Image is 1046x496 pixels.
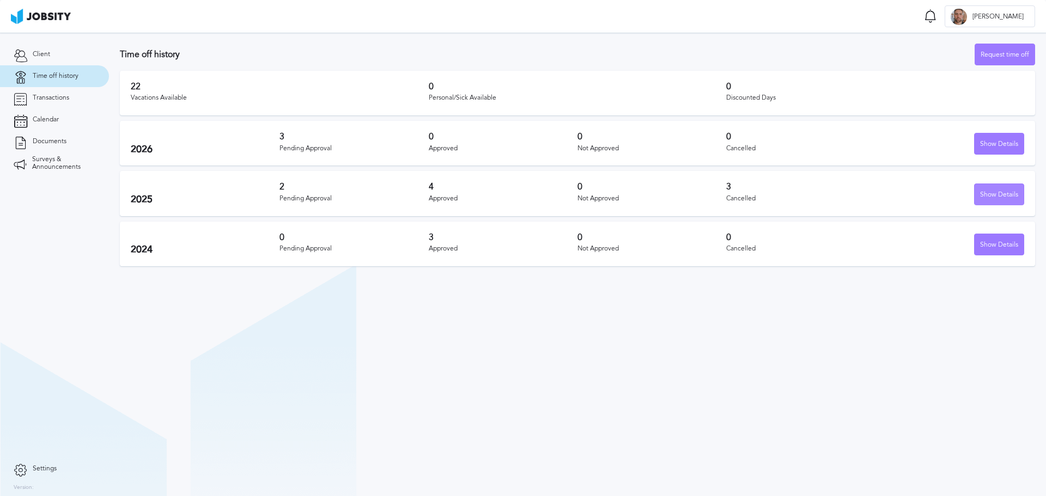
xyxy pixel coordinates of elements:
[429,145,577,152] div: Approved
[577,195,726,203] div: Not Approved
[429,182,577,192] h3: 4
[577,182,726,192] h3: 0
[945,5,1035,27] button: A[PERSON_NAME]
[577,145,726,152] div: Not Approved
[726,232,875,242] h3: 0
[131,144,279,155] h2: 2026
[429,82,727,91] h3: 0
[33,116,59,124] span: Calendar
[726,132,875,142] h3: 0
[975,133,1024,155] div: Show Details
[726,94,1024,102] div: Discounted Days
[726,195,875,203] div: Cancelled
[279,182,428,192] h3: 2
[951,9,967,25] div: A
[429,232,577,242] h3: 3
[131,94,429,102] div: Vacations Available
[577,245,726,253] div: Not Approved
[726,245,875,253] div: Cancelled
[967,13,1029,21] span: [PERSON_NAME]
[11,9,71,24] img: ab4bad089aa723f57921c736e9817d99.png
[974,183,1024,205] button: Show Details
[33,51,50,58] span: Client
[32,156,95,171] span: Surveys & Announcements
[429,94,727,102] div: Personal/Sick Available
[726,145,875,152] div: Cancelled
[33,94,69,102] span: Transactions
[279,232,428,242] h3: 0
[975,234,1024,256] div: Show Details
[279,195,428,203] div: Pending Approval
[131,244,279,255] h2: 2024
[726,82,1024,91] h3: 0
[279,245,428,253] div: Pending Approval
[279,145,428,152] div: Pending Approval
[429,245,577,253] div: Approved
[33,465,57,473] span: Settings
[429,195,577,203] div: Approved
[131,194,279,205] h2: 2025
[975,184,1024,206] div: Show Details
[975,44,1035,65] button: Request time off
[14,485,34,491] label: Version:
[279,132,428,142] h3: 3
[429,132,577,142] h3: 0
[33,138,66,145] span: Documents
[131,82,429,91] h3: 22
[33,72,78,80] span: Time off history
[726,182,875,192] h3: 3
[577,132,726,142] h3: 0
[577,232,726,242] h3: 0
[120,50,975,59] h3: Time off history
[974,133,1024,155] button: Show Details
[974,234,1024,255] button: Show Details
[975,44,1035,66] div: Request time off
